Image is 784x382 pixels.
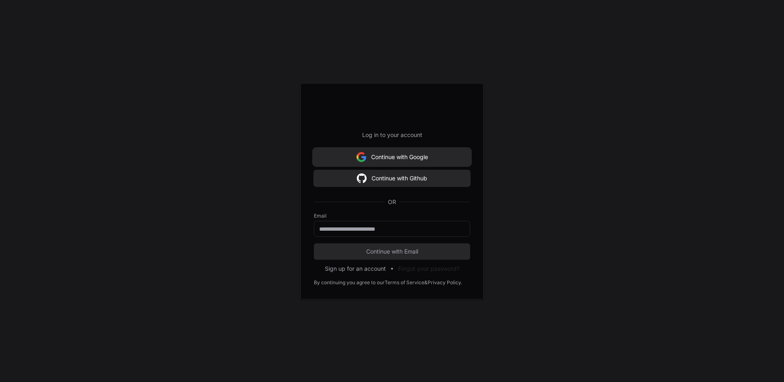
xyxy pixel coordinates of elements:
[314,279,385,286] div: By continuing you agree to our
[356,149,366,165] img: Sign in with google
[314,170,470,187] button: Continue with Github
[314,149,470,165] button: Continue with Google
[314,247,470,256] span: Continue with Email
[385,279,424,286] a: Terms of Service
[424,279,428,286] div: &
[314,213,470,219] label: Email
[325,265,386,273] button: Sign up for an account
[398,265,460,273] button: Forgot your password?
[314,131,470,139] p: Log in to your account
[428,279,462,286] a: Privacy Policy.
[314,243,470,260] button: Continue with Email
[385,198,399,206] span: OR
[357,170,367,187] img: Sign in with google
